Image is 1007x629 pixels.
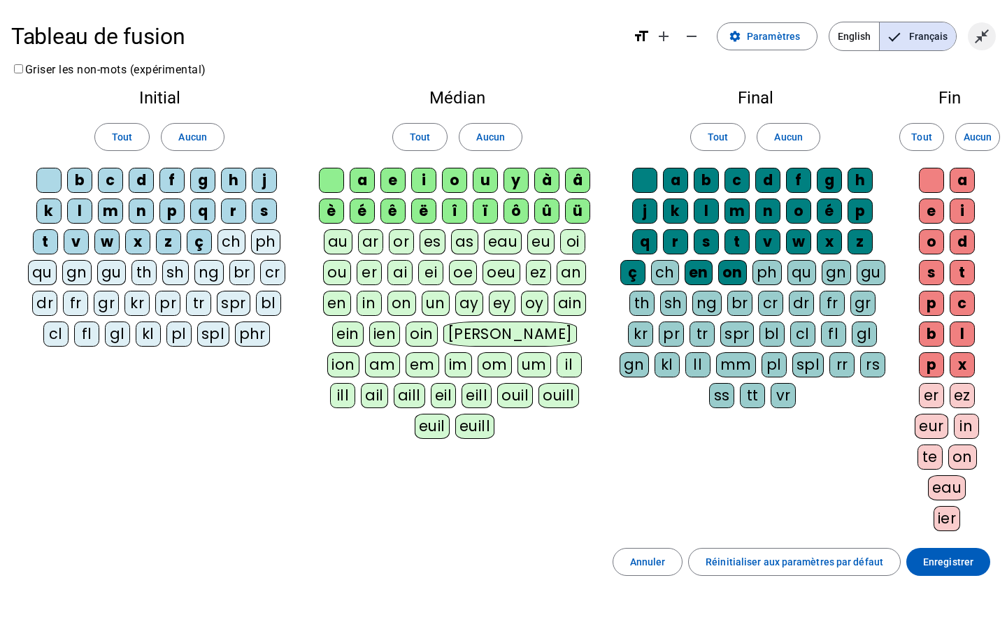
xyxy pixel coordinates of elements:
[724,229,750,254] div: t
[829,352,855,377] div: rr
[387,260,413,285] div: ai
[489,291,515,316] div: ey
[685,352,710,377] div: ll
[919,229,944,254] div: o
[526,260,551,285] div: ez
[786,198,811,224] div: o
[934,506,961,531] div: ier
[633,28,650,45] mat-icon: format_size
[190,168,215,193] div: g
[663,229,688,254] div: r
[848,198,873,224] div: p
[848,229,873,254] div: z
[786,168,811,193] div: f
[620,352,649,377] div: gn
[917,444,943,470] div: te
[557,260,586,285] div: an
[620,260,645,285] div: ç
[112,129,132,145] span: Tout
[660,291,687,316] div: sh
[387,291,416,316] div: on
[717,22,817,50] button: Paramètres
[527,229,555,254] div: eu
[420,229,445,254] div: es
[950,352,975,377] div: x
[758,291,783,316] div: cr
[324,229,352,254] div: au
[954,414,979,439] div: in
[928,475,966,500] div: eau
[690,321,715,347] div: tr
[67,198,92,224] div: l
[411,198,436,224] div: ë
[792,352,824,377] div: spl
[380,198,406,224] div: ê
[720,321,754,347] div: spr
[663,168,688,193] div: a
[350,168,375,193] div: a
[694,198,719,224] div: l
[62,260,92,285] div: gn
[759,321,785,347] div: bl
[473,198,498,224] div: ï
[455,291,483,316] div: ay
[161,123,224,151] button: Aucun
[418,260,443,285] div: ei
[771,383,796,408] div: vr
[332,321,364,347] div: ein
[950,260,975,285] div: t
[443,321,577,347] div: [PERSON_NAME]
[365,352,400,377] div: am
[369,321,401,347] div: ien
[829,22,957,51] mat-button-toggle-group: Language selection
[857,260,885,285] div: gu
[190,198,215,224] div: q
[462,383,492,408] div: eill
[155,291,180,316] div: pr
[694,168,719,193] div: b
[790,321,815,347] div: cl
[194,260,224,285] div: ng
[747,28,800,45] span: Paramètres
[786,229,811,254] div: w
[323,260,351,285] div: ou
[350,198,375,224] div: é
[14,64,23,73] input: Griser les non-mots (expérimental)
[186,291,211,316] div: tr
[260,260,285,285] div: cr
[221,198,246,224] div: r
[880,22,956,50] span: Français
[411,168,436,193] div: i
[554,291,587,316] div: ain
[319,198,344,224] div: è
[451,229,478,254] div: as
[915,414,948,439] div: eur
[252,168,277,193] div: j
[330,383,355,408] div: ill
[445,352,472,377] div: im
[442,198,467,224] div: î
[565,198,590,224] div: ü
[968,22,996,50] button: Quitter le plein écran
[43,321,69,347] div: cl
[11,14,622,59] h1: Tableau de fusion
[252,198,277,224] div: s
[659,321,684,347] div: pr
[503,198,529,224] div: ô
[156,229,181,254] div: z
[459,123,522,151] button: Aucun
[948,444,977,470] div: on
[415,414,450,439] div: euil
[817,198,842,224] div: é
[129,198,154,224] div: n
[94,229,120,254] div: w
[63,291,88,316] div: fr
[97,260,126,285] div: gu
[820,291,845,316] div: fr
[503,168,529,193] div: y
[357,291,382,316] div: in
[74,321,99,347] div: fl
[221,168,246,193] div: h
[755,198,780,224] div: n
[817,168,842,193] div: g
